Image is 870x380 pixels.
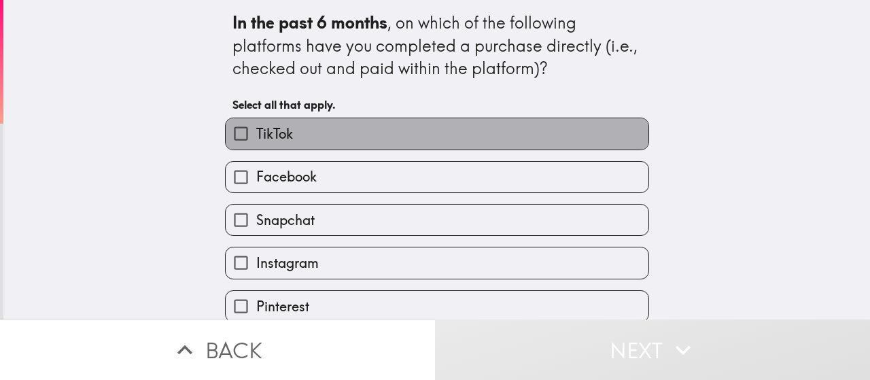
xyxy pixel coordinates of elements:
button: TikTok [226,118,648,149]
div: , on which of the following platforms have you completed a purchase directly (i.e., checked out a... [232,12,642,80]
h6: Select all that apply. [232,97,642,112]
span: Snapchat [256,211,315,230]
span: TikTok [256,124,293,143]
button: Instagram [226,247,648,278]
span: Pinterest [256,297,309,316]
button: Snapchat [226,205,648,235]
button: Next [435,319,870,380]
button: Pinterest [226,291,648,322]
b: In the past 6 months [232,12,387,33]
span: Instagram [256,254,319,273]
span: Facebook [256,167,317,186]
button: Facebook [226,162,648,192]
